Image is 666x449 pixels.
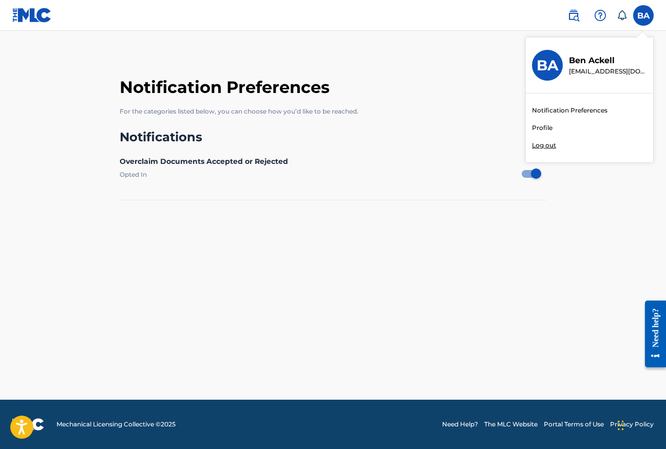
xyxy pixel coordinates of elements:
[633,5,654,26] div: User Menu
[567,9,580,22] img: search
[569,54,647,67] p: Ben Ackell
[120,72,546,99] h1: Notification Preferences
[544,420,604,429] a: Portal Terms of Use
[56,420,176,429] span: Mechanical Licensing Collective © 2025
[610,420,654,429] a: Privacy Policy
[615,400,666,449] iframe: Chat Widget
[618,410,624,441] div: Drag
[637,10,650,22] span: BA
[12,418,44,431] img: logo
[532,106,607,115] a: Notification Preferences
[442,420,478,429] a: Need Help?
[537,57,558,74] h3: BA
[617,10,627,21] div: Notifications
[120,129,546,145] h1: Notifications
[532,141,556,150] p: Log out
[120,99,546,124] p: For the categories listed below, you can choose how you’d like to be reached.
[484,420,538,429] a: The MLC Website
[563,5,584,26] a: Public Search
[120,170,521,178] label: Opted In
[569,67,647,76] p: benjaminackell@gmail.com
[12,8,52,23] img: MLC Logo
[637,293,666,376] iframe: Resource Center
[532,123,553,133] a: Profile
[120,156,546,167] div: Overclaim Documents Accepted or Rejected
[590,5,611,26] div: Help
[594,9,606,22] img: help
